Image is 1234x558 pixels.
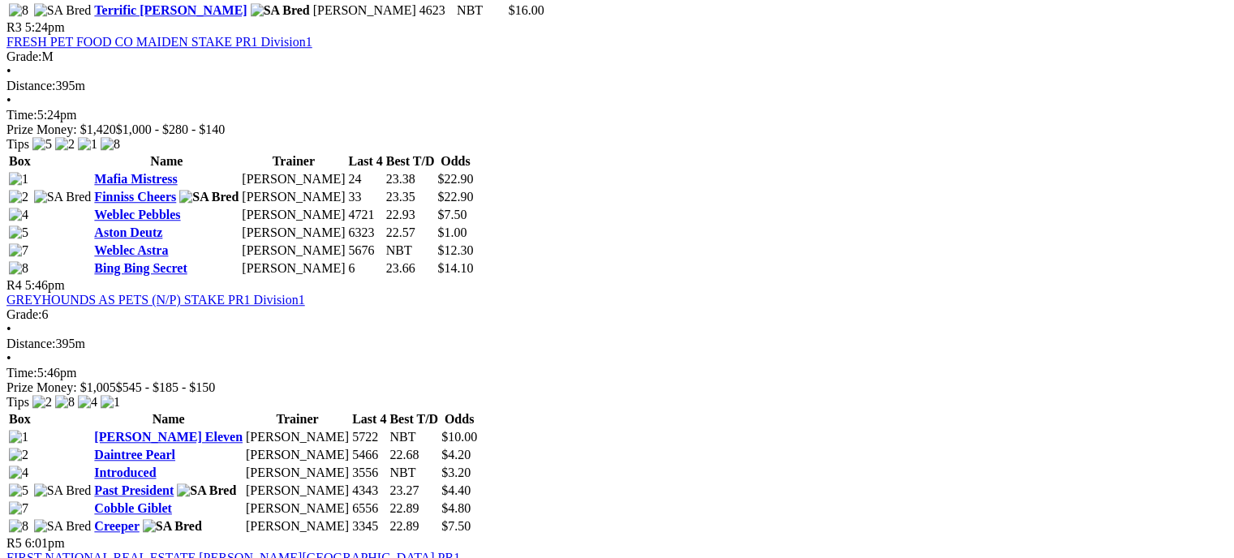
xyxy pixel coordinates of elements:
[389,411,439,427] th: Best T/D
[6,64,11,78] span: •
[34,3,92,18] img: SA Bred
[385,171,436,187] td: 23.38
[6,366,1228,380] div: 5:46pm
[385,260,436,277] td: 23.66
[351,465,387,481] td: 3556
[9,261,28,276] img: 8
[34,483,92,498] img: SA Bred
[509,3,544,17] span: $16.00
[32,395,52,410] img: 2
[6,49,42,63] span: Grade:
[441,519,471,533] span: $7.50
[441,501,471,515] span: $4.80
[347,189,383,205] td: 33
[116,122,226,136] span: $1,000 - $280 - $140
[9,243,28,258] img: 7
[55,137,75,152] img: 2
[347,225,383,241] td: 6323
[34,190,92,204] img: SA Bred
[6,293,305,307] a: GREYHOUNDS AS PETS (N/P) STAKE PR1 Division1
[347,171,383,187] td: 24
[94,208,180,221] a: Weblec Pebbles
[94,172,177,186] a: Mafia Mistress
[94,501,172,515] a: Cobble Giblet
[9,501,28,516] img: 7
[385,189,436,205] td: 23.35
[9,448,28,462] img: 2
[6,351,11,365] span: •
[94,3,247,17] a: Terrific [PERSON_NAME]
[351,447,387,463] td: 5466
[436,153,474,170] th: Odds
[9,225,28,240] img: 5
[351,483,387,499] td: 4343
[245,465,350,481] td: [PERSON_NAME]
[9,430,28,444] img: 1
[245,447,350,463] td: [PERSON_NAME]
[389,500,439,517] td: 22.89
[241,171,346,187] td: [PERSON_NAME]
[385,153,436,170] th: Best T/D
[6,337,1228,351] div: 395m
[9,412,31,426] span: Box
[94,519,139,533] a: Creeper
[6,93,11,107] span: •
[241,260,346,277] td: [PERSON_NAME]
[9,208,28,222] img: 4
[6,380,1228,395] div: Prize Money: $1,005
[25,278,65,292] span: 5:46pm
[34,519,92,534] img: SA Bred
[437,172,473,186] span: $22.90
[6,122,1228,137] div: Prize Money: $1,420
[6,337,55,350] span: Distance:
[78,395,97,410] img: 4
[25,536,65,550] span: 6:01pm
[94,466,156,479] a: Introduced
[93,153,239,170] th: Name
[245,411,350,427] th: Trainer
[6,322,11,336] span: •
[6,35,312,49] a: FRESH PET FOOD CO MAIDEN STAKE PR1 Division1
[6,536,22,550] span: R5
[101,137,120,152] img: 8
[94,243,168,257] a: Weblec Astra
[351,429,387,445] td: 5722
[9,3,28,18] img: 8
[245,429,350,445] td: [PERSON_NAME]
[245,483,350,499] td: [PERSON_NAME]
[312,2,417,19] td: [PERSON_NAME]
[6,49,1228,64] div: M
[94,261,187,275] a: Bing Bing Secret
[347,243,383,259] td: 5676
[389,518,439,534] td: 22.89
[32,137,52,152] img: 5
[385,225,436,241] td: 22.57
[94,225,162,239] a: Aston Deutz
[419,2,454,19] td: 4623
[9,154,31,168] span: Box
[9,466,28,480] img: 4
[437,261,473,275] span: $14.10
[6,108,37,122] span: Time:
[245,500,350,517] td: [PERSON_NAME]
[245,518,350,534] td: [PERSON_NAME]
[241,189,346,205] td: [PERSON_NAME]
[241,153,346,170] th: Trainer
[116,380,216,394] span: $545 - $185 - $150
[389,447,439,463] td: 22.68
[6,366,37,380] span: Time:
[347,153,383,170] th: Last 4
[9,483,28,498] img: 5
[6,307,1228,322] div: 6
[9,172,28,187] img: 1
[6,20,22,34] span: R3
[241,243,346,259] td: [PERSON_NAME]
[241,207,346,223] td: [PERSON_NAME]
[94,190,176,204] a: Finniss Cheers
[351,518,387,534] td: 3345
[6,79,55,92] span: Distance:
[6,278,22,292] span: R4
[177,483,236,498] img: SA Bred
[441,411,478,427] th: Odds
[456,2,506,19] td: NBT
